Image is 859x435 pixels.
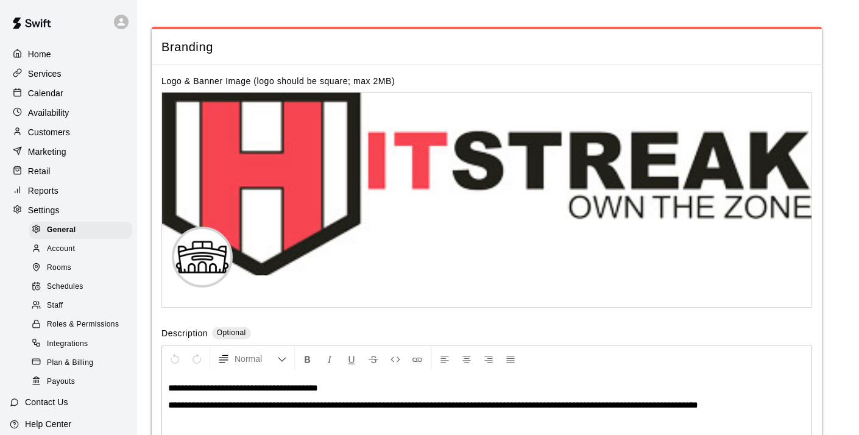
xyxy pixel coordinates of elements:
span: Staff [47,300,63,312]
button: Format Underline [341,348,362,370]
button: Format Italics [319,348,340,370]
span: Payouts [47,376,75,388]
a: Services [10,65,127,83]
button: Formatting Options [213,348,292,370]
a: Settings [10,201,127,219]
div: Rooms [29,260,132,277]
button: Justify Align [500,348,521,370]
span: Optional [217,328,246,337]
a: General [29,221,137,239]
span: Roles & Permissions [47,319,119,331]
p: Home [28,48,51,60]
a: Retail [10,162,127,180]
a: Schedules [29,278,137,297]
button: Format Strikethrough [363,348,384,370]
span: Normal [235,353,277,365]
div: Payouts [29,373,132,391]
p: Services [28,68,62,80]
a: Calendar [10,84,127,102]
span: Schedules [47,281,83,293]
p: Retail [28,165,51,177]
label: Description [161,327,208,341]
a: Plan & Billing [29,353,137,372]
div: General [29,222,132,239]
label: Logo & Banner Image (logo should be square; max 2MB) [161,76,395,86]
span: Branding [161,39,812,55]
a: Home [10,45,127,63]
a: Payouts [29,372,137,391]
span: Integrations [47,338,88,350]
p: Reports [28,185,58,197]
button: Center Align [456,348,477,370]
a: Customers [10,123,127,141]
a: Staff [29,297,137,316]
a: Integrations [29,334,137,353]
p: Settings [28,204,60,216]
a: Reports [10,182,127,200]
div: Schedules [29,278,132,295]
p: Customers [28,126,70,138]
div: Staff [29,297,132,314]
p: Help Center [25,418,71,430]
a: Account [29,239,137,258]
div: Account [29,241,132,258]
div: Integrations [29,336,132,353]
button: Format Bold [297,348,318,370]
a: Marketing [10,143,127,161]
button: Insert Link [407,348,428,370]
a: Availability [10,104,127,122]
button: Redo [186,348,207,370]
button: Insert Code [385,348,406,370]
button: Left Align [434,348,455,370]
p: Calendar [28,87,63,99]
button: Right Align [478,348,499,370]
span: Plan & Billing [47,357,93,369]
span: Rooms [47,262,71,274]
p: Availability [28,107,69,119]
a: Rooms [29,259,137,278]
span: General [47,224,76,236]
span: Account [47,243,75,255]
button: Undo [164,348,185,370]
a: Roles & Permissions [29,316,137,334]
p: Contact Us [25,396,68,408]
div: Plan & Billing [29,355,132,372]
div: Roles & Permissions [29,316,132,333]
p: Marketing [28,146,66,158]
